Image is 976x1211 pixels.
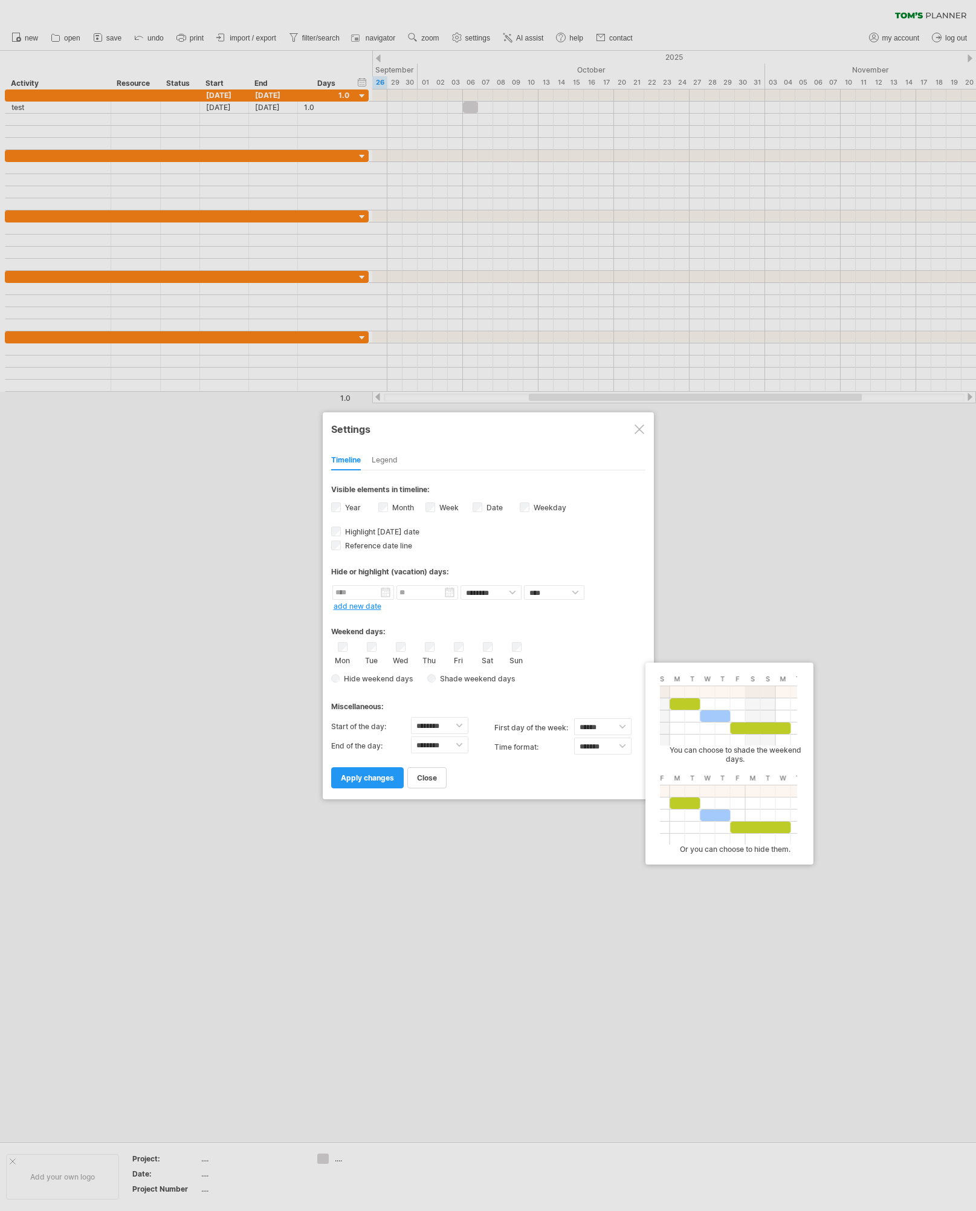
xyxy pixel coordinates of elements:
span: apply changes [341,773,394,782]
div: Visible elements in timeline: [331,485,645,498]
div: Hide or highlight (vacation) days: [331,567,645,576]
a: add new date [334,602,381,611]
span: Shade weekend days [436,674,515,683]
div: Legend [372,451,398,470]
label: Weekday [531,503,566,512]
label: Fri [451,654,466,665]
div: Miscellaneous: [331,690,645,714]
span: Hide weekend days [340,674,413,683]
label: Tue [364,654,379,665]
label: Week [437,503,459,512]
div: Timeline [331,451,361,470]
label: Month [390,503,414,512]
label: Time format: [494,738,574,757]
div: You can choose to shade the weekend days. Or you can choose to hide them. [654,674,811,854]
div: Weekend days: [331,615,645,639]
a: close [407,767,447,788]
label: Thu [422,654,437,665]
span: Reference date line [343,541,412,550]
label: End of the day: [331,736,411,756]
span: close [417,773,437,782]
span: Highlight [DATE] date [343,527,419,536]
label: Mon [335,654,350,665]
label: Date [484,503,503,512]
label: Sat [480,654,495,665]
label: Wed [393,654,408,665]
label: Start of the day: [331,717,411,736]
label: Sun [509,654,524,665]
div: Settings [331,418,645,440]
a: apply changes [331,767,404,788]
label: Year [343,503,361,512]
label: first day of the week: [494,718,574,738]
